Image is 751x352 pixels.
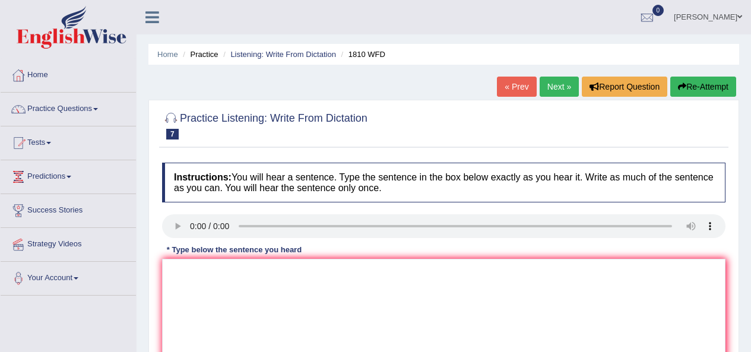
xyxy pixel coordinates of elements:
[670,77,736,97] button: Re-Attempt
[1,228,136,258] a: Strategy Videos
[166,129,179,139] span: 7
[1,59,136,88] a: Home
[157,50,178,59] a: Home
[1,262,136,291] a: Your Account
[1,194,136,224] a: Success Stories
[162,110,367,139] h2: Practice Listening: Write From Dictation
[338,49,385,60] li: 1810 WFD
[162,163,725,202] h4: You will hear a sentence. Type the sentence in the box below exactly as you hear it. Write as muc...
[1,160,136,190] a: Predictions
[497,77,536,97] a: « Prev
[540,77,579,97] a: Next »
[652,5,664,16] span: 0
[1,93,136,122] a: Practice Questions
[174,172,232,182] b: Instructions:
[582,77,667,97] button: Report Question
[230,50,336,59] a: Listening: Write From Dictation
[180,49,218,60] li: Practice
[162,244,306,255] div: * Type below the sentence you heard
[1,126,136,156] a: Tests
